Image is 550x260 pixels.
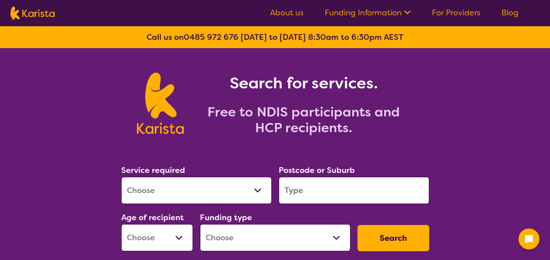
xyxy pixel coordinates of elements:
label: Postcode or Suburb [279,165,355,176]
h2: Free to NDIS participants and HCP recipients. [194,104,413,136]
a: Blog [501,7,518,18]
a: 0485 972 676 [184,32,238,42]
h1: Search for services. [194,73,413,94]
img: Karista logo [11,7,55,20]
input: Type [279,177,429,204]
img: Karista logo [137,73,184,134]
label: Age of recipient [121,212,184,223]
a: Funding Information [325,7,411,18]
label: Funding type [200,212,252,223]
button: Search [357,225,429,251]
b: Call us on [DATE] to [DATE] 8:30am to 6:30pm AEST [147,32,403,42]
label: Service required [121,165,185,176]
a: About us [270,7,304,18]
a: For Providers [432,7,480,18]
